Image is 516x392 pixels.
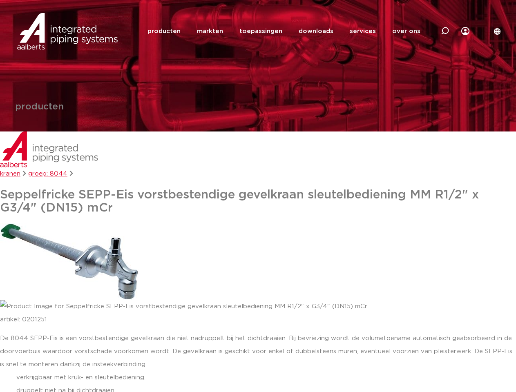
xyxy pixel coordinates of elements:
li: verkrijgbaar met kruk- en sleutelbediening. [16,371,516,384]
h1: producten [15,102,64,112]
a: markten [197,16,223,47]
a: over ons [392,16,420,47]
a: downloads [299,16,333,47]
a: producten [147,16,181,47]
nav: Menu [147,16,420,47]
div: my IPS [461,22,469,40]
a: services [350,16,376,47]
a: groep: 8044 [28,171,67,177]
a: toepassingen [239,16,282,47]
